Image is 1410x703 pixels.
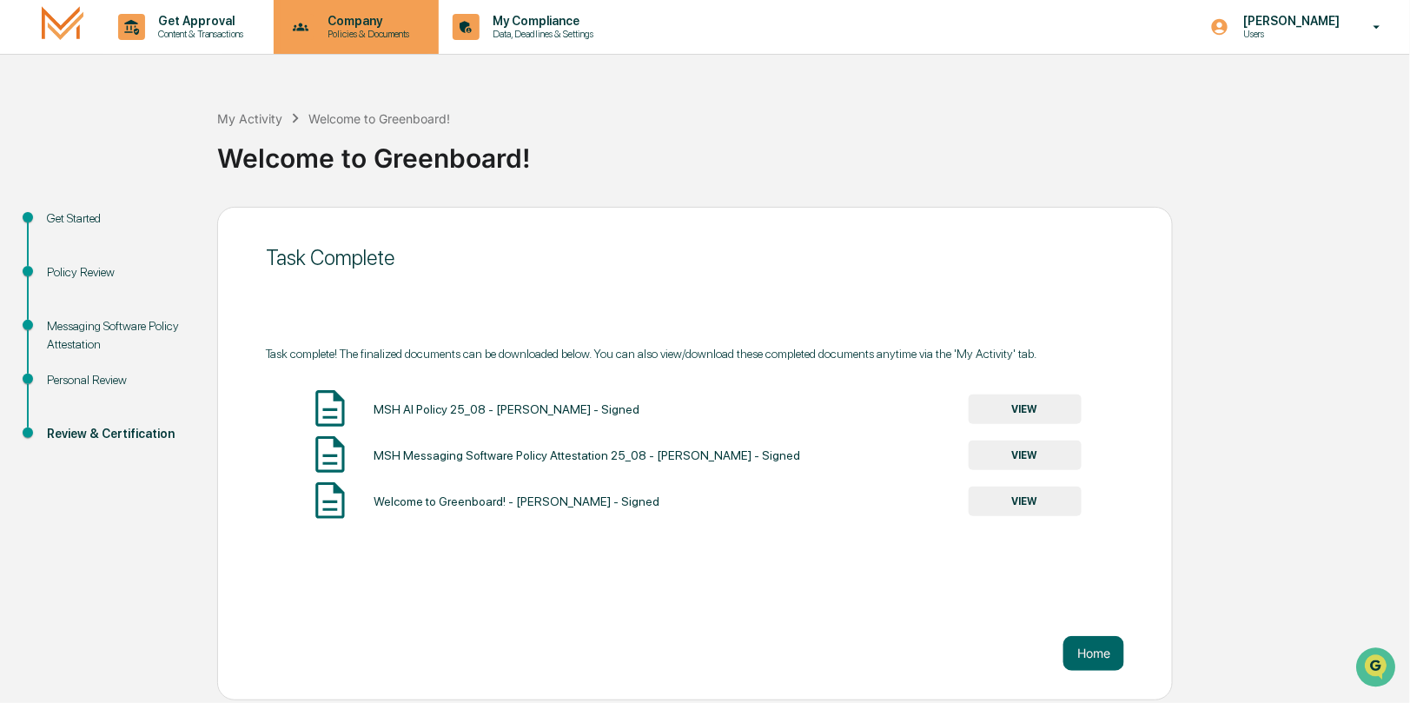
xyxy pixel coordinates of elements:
button: VIEW [969,395,1082,424]
button: VIEW [969,487,1082,516]
p: My Compliance [480,14,603,28]
div: Welcome to Greenboard! [217,129,1401,174]
div: Task complete! The finalized documents can be downloaded below. You can also view/download these ... [266,347,1124,361]
p: Company [314,14,418,28]
div: Messaging Software Policy Attestation [47,317,189,354]
span: Pylon [173,294,210,307]
div: Welcome to Greenboard! [308,111,450,126]
a: 🗄️Attestations [119,211,222,242]
div: Get Started [47,209,189,228]
img: Document Icon [308,387,352,430]
p: Policies & Documents [314,28,418,40]
p: Data, Deadlines & Settings [480,28,603,40]
div: Welcome to Greenboard! - [PERSON_NAME] - Signed [374,494,659,508]
p: Get Approval [145,14,253,28]
img: Document Icon [308,433,352,476]
span: Attestations [143,218,215,235]
div: Task Complete [266,245,1124,270]
span: Data Lookup [35,251,109,269]
div: Policy Review [47,263,189,282]
span: Preclearance [35,218,112,235]
div: Review & Certification [47,425,189,443]
p: Users [1229,28,1348,40]
img: logo [42,6,83,47]
div: We're available if you need us! [59,149,220,163]
div: My Activity [217,111,282,126]
div: Personal Review [47,371,189,389]
p: Content & Transactions [145,28,253,40]
div: 🔎 [17,253,31,267]
img: Document Icon [308,479,352,522]
div: Start new chat [59,132,285,149]
div: MSH AI Policy 25_08 - [PERSON_NAME] - Signed [374,402,639,416]
a: 🖐️Preclearance [10,211,119,242]
button: Home [1063,636,1124,671]
img: 1746055101610-c473b297-6a78-478c-a979-82029cc54cd1 [17,132,49,163]
div: MSH Messaging Software Policy Attestation 25_08 - [PERSON_NAME] - Signed [374,448,800,462]
a: 🔎Data Lookup [10,244,116,275]
p: [PERSON_NAME] [1229,14,1348,28]
div: 🗄️ [126,220,140,234]
a: Powered byPylon [122,293,210,307]
button: VIEW [969,441,1082,470]
button: Start new chat [295,137,316,158]
iframe: Open customer support [1354,646,1401,693]
div: 🖐️ [17,220,31,234]
p: How can we help? [17,36,316,63]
